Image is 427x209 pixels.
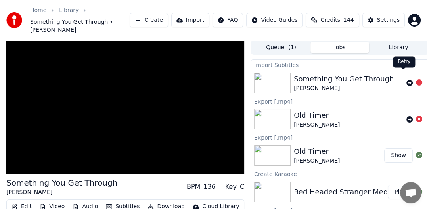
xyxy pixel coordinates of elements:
[320,16,340,24] span: Credits
[294,146,340,157] div: Old Timer
[6,188,117,196] div: [PERSON_NAME]
[130,13,168,27] button: Create
[30,6,46,14] a: Home
[225,182,237,192] div: Key
[294,186,398,197] div: Red Headed Stranger Medley
[343,16,354,24] span: 144
[246,13,303,27] button: Video Guides
[6,177,117,188] div: Something You Get Through
[400,182,421,203] div: Open chat
[213,13,243,27] button: FAQ
[310,42,369,53] button: Jobs
[252,42,310,53] button: Queue
[30,18,130,34] span: Something You Get Through • [PERSON_NAME]
[171,13,209,27] button: Import
[384,148,413,163] button: Show
[187,182,200,192] div: BPM
[393,56,415,67] div: Retry
[6,12,22,28] img: youka
[388,185,413,199] button: Play
[294,157,340,165] div: [PERSON_NAME]
[294,110,340,121] div: Old Timer
[294,121,340,129] div: [PERSON_NAME]
[377,16,400,24] div: Settings
[362,13,405,27] button: Settings
[294,73,394,84] div: Something You Get Through
[59,6,79,14] a: Library
[30,6,130,34] nav: breadcrumb
[306,13,359,27] button: Credits144
[288,44,296,52] span: ( 1 )
[294,84,394,92] div: [PERSON_NAME]
[240,182,244,192] div: C
[203,182,216,192] div: 136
